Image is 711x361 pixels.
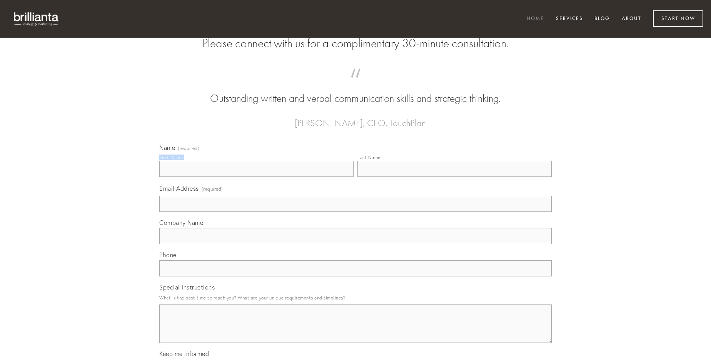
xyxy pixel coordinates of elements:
[172,106,539,131] figcaption: — [PERSON_NAME], CEO, TouchPlan
[159,144,175,151] span: Name
[551,13,588,25] a: Services
[159,219,203,226] span: Company Name
[159,283,215,291] span: Special Instructions
[159,350,209,358] span: Keep me informed
[653,10,703,27] a: Start Now
[172,76,539,106] blockquote: Outstanding written and verbal communication skills and strategic thinking.
[8,8,65,30] img: brillianta - research, strategy, marketing
[159,251,177,259] span: Phone
[357,155,381,160] div: Last Name
[172,76,539,91] span: “
[202,184,223,194] span: (required)
[178,146,199,151] span: (required)
[159,155,183,160] div: First Name
[159,36,552,51] h2: Please connect with us for a complimentary 30-minute consultation.
[159,185,199,192] span: Email Address
[589,13,615,25] a: Blog
[159,293,552,303] p: What is the best time to reach you? What are your unique requirements and timelines?
[522,13,549,25] a: Home
[617,13,646,25] a: About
